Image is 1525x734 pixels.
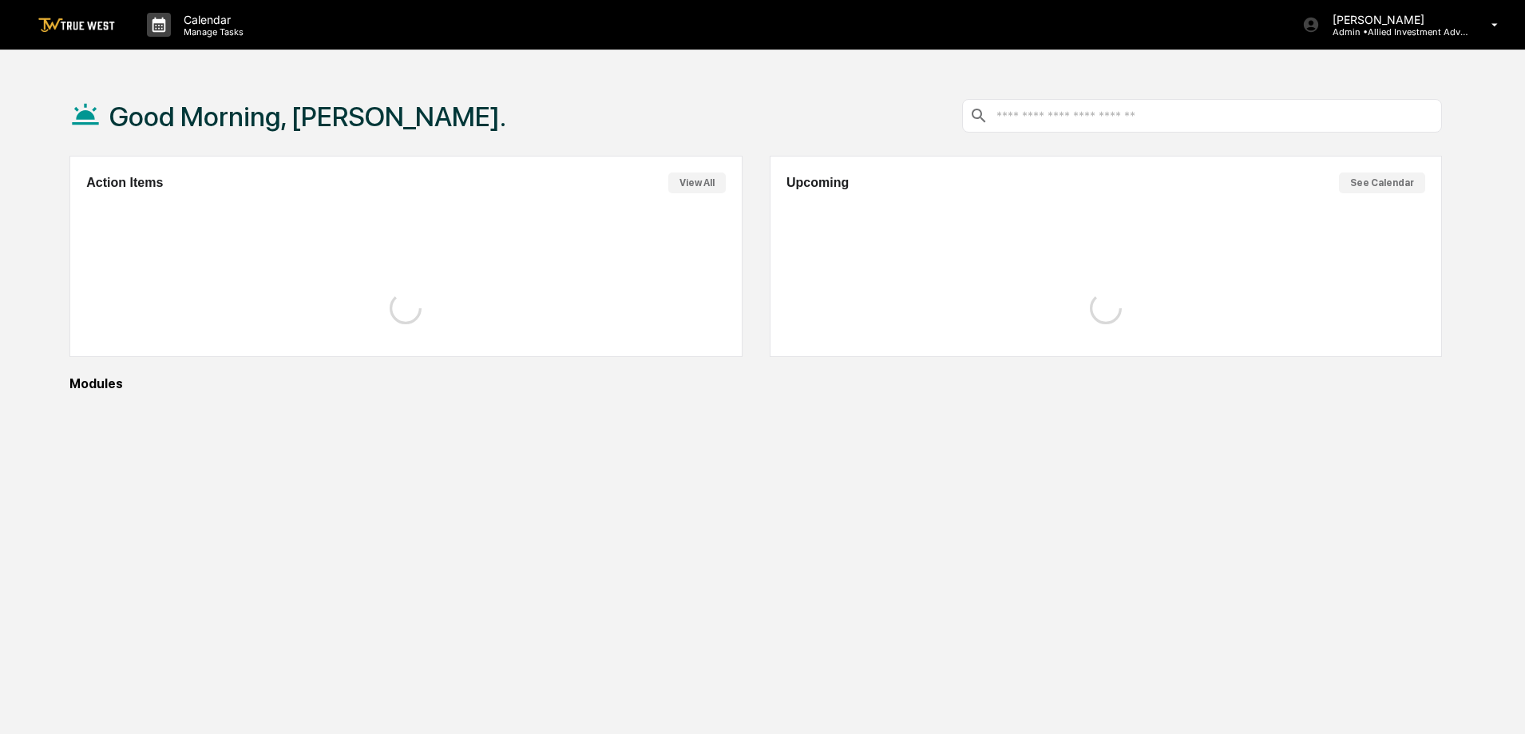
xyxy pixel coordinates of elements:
p: Manage Tasks [171,26,252,38]
img: logo [38,18,115,33]
h1: Good Morning, [PERSON_NAME]. [109,101,506,133]
h2: Upcoming [786,176,849,190]
button: See Calendar [1339,173,1425,193]
div: Modules [69,376,1442,391]
h2: Action Items [86,176,163,190]
p: [PERSON_NAME] [1320,13,1468,26]
p: Admin • Allied Investment Advisors [1320,26,1468,38]
p: Calendar [171,13,252,26]
button: View All [668,173,726,193]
